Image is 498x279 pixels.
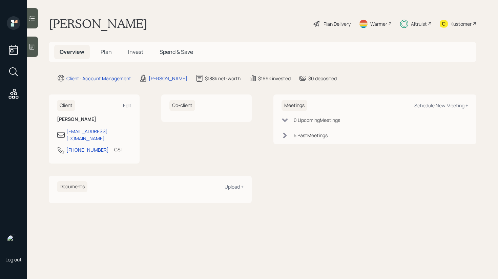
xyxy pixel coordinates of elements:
[123,102,131,109] div: Edit
[414,102,468,109] div: Schedule New Meeting +
[294,116,340,124] div: 0 Upcoming Meeting s
[294,132,328,139] div: 5 Past Meeting s
[282,100,307,111] h6: Meetings
[49,16,147,31] h1: [PERSON_NAME]
[60,48,84,56] span: Overview
[66,75,131,82] div: Client · Account Management
[169,100,195,111] h6: Co-client
[225,184,244,190] div: Upload +
[66,128,131,142] div: [EMAIL_ADDRESS][DOMAIN_NAME]
[411,20,427,27] div: Altruist
[160,48,193,56] span: Spend & Save
[308,75,337,82] div: $0 deposited
[451,20,472,27] div: Kustomer
[370,20,387,27] div: Warmer
[324,20,351,27] div: Plan Delivery
[57,181,87,192] h6: Documents
[66,146,109,153] div: [PHONE_NUMBER]
[57,100,75,111] h6: Client
[205,75,241,82] div: $188k net-worth
[101,48,112,56] span: Plan
[7,235,20,248] img: retirable_logo.png
[128,48,143,56] span: Invest
[57,116,131,122] h6: [PERSON_NAME]
[149,75,187,82] div: [PERSON_NAME]
[114,146,123,153] div: CST
[5,256,22,263] div: Log out
[258,75,291,82] div: $169k invested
